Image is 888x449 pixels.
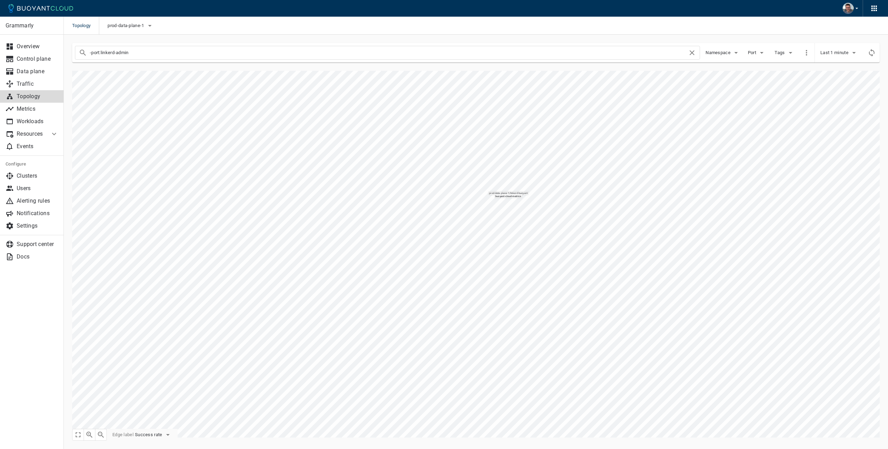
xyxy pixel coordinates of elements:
[17,185,58,192] p: Users
[108,23,145,28] span: prod-data-plane-1
[6,161,58,167] h5: Configure
[108,20,154,31] button: prod-data-plane-1
[17,210,58,217] p: Notifications
[17,81,58,87] p: Traffic
[17,172,58,179] p: Clusters
[6,22,58,29] p: Grammarly
[17,118,58,125] p: Workloads
[17,43,58,50] p: Overview
[17,105,58,112] p: Metrics
[843,3,854,14] img: Alex Zakhariash
[17,56,58,62] p: Control plane
[17,130,44,137] p: Resources
[17,93,58,100] p: Topology
[17,68,58,75] p: Data plane
[17,143,58,150] p: Events
[72,17,99,35] span: Topology
[17,241,58,248] p: Support center
[17,197,58,204] p: Alerting rules
[17,253,58,260] p: Docs
[17,222,58,229] p: Settings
